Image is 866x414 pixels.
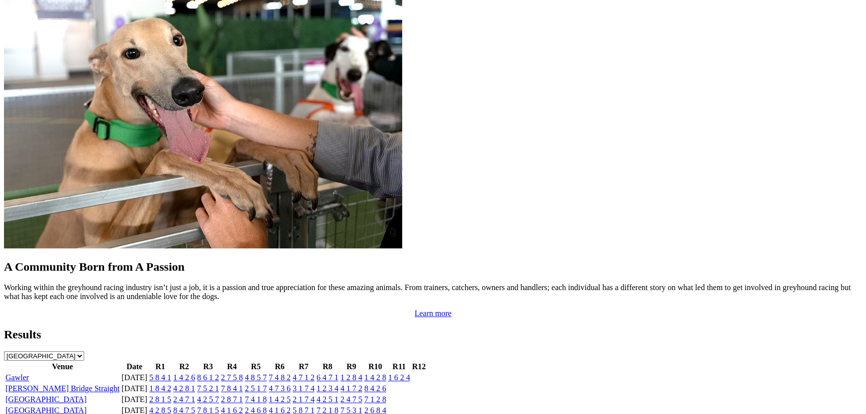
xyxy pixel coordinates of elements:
a: 4 8 5 7 [245,373,267,382]
th: R11 [388,362,411,372]
a: 8 6 1 2 [197,373,219,382]
a: Learn more [415,309,451,317]
td: [DATE] [121,384,148,394]
a: 1 4 2 8 [364,373,386,382]
a: 7 8 4 1 [221,384,243,393]
td: [DATE] [121,395,148,405]
a: 7 4 1 8 [245,395,267,404]
a: 4 2 5 1 [317,395,338,404]
a: 5 8 4 1 [149,373,171,382]
a: 1 6 2 4 [388,373,410,382]
a: 2 4 7 5 [340,395,362,404]
a: [GEOGRAPHIC_DATA] [5,395,87,404]
a: 1 8 4 2 [149,384,171,393]
a: 1 2 8 4 [340,373,362,382]
a: 2 1 7 4 [293,395,315,404]
th: R6 [268,362,291,372]
th: R2 [173,362,196,372]
a: [PERSON_NAME] Bridge Straight [5,384,119,393]
th: R8 [316,362,339,372]
a: 4 7 3 6 [269,384,291,393]
a: 2 8 1 5 [149,395,171,404]
th: Date [121,362,148,372]
th: R7 [292,362,315,372]
th: R3 [197,362,219,372]
a: 3 1 7 4 [293,384,315,393]
h2: A Community Born from A Passion [4,260,862,274]
a: 1 4 2 6 [173,373,195,382]
a: 8 4 2 6 [364,384,386,393]
a: 4 7 1 2 [293,373,315,382]
th: R12 [412,362,427,372]
a: 4 2 5 7 [197,395,219,404]
a: 7 5 2 1 [197,384,219,393]
td: [DATE] [121,373,148,383]
th: R4 [220,362,243,372]
th: Venue [5,362,120,372]
th: R5 [244,362,267,372]
th: R1 [149,362,172,372]
a: 6 4 7 1 [317,373,338,382]
a: Gawler [5,373,29,382]
a: 4 1 7 2 [340,384,362,393]
a: 2 7 5 8 [221,373,243,382]
a: 7 1 2 8 [364,395,386,404]
p: Working within the greyhound racing industry isn’t just a job, it is a passion and true appreciat... [4,283,862,301]
a: 1 2 3 4 [317,384,338,393]
a: 4 2 8 1 [173,384,195,393]
a: 2 5 1 7 [245,384,267,393]
a: 7 4 8 2 [269,373,291,382]
th: R10 [364,362,387,372]
a: 2 8 7 1 [221,395,243,404]
a: 1 4 2 5 [269,395,291,404]
h2: Results [4,328,862,341]
th: R9 [340,362,363,372]
a: 2 4 7 1 [173,395,195,404]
